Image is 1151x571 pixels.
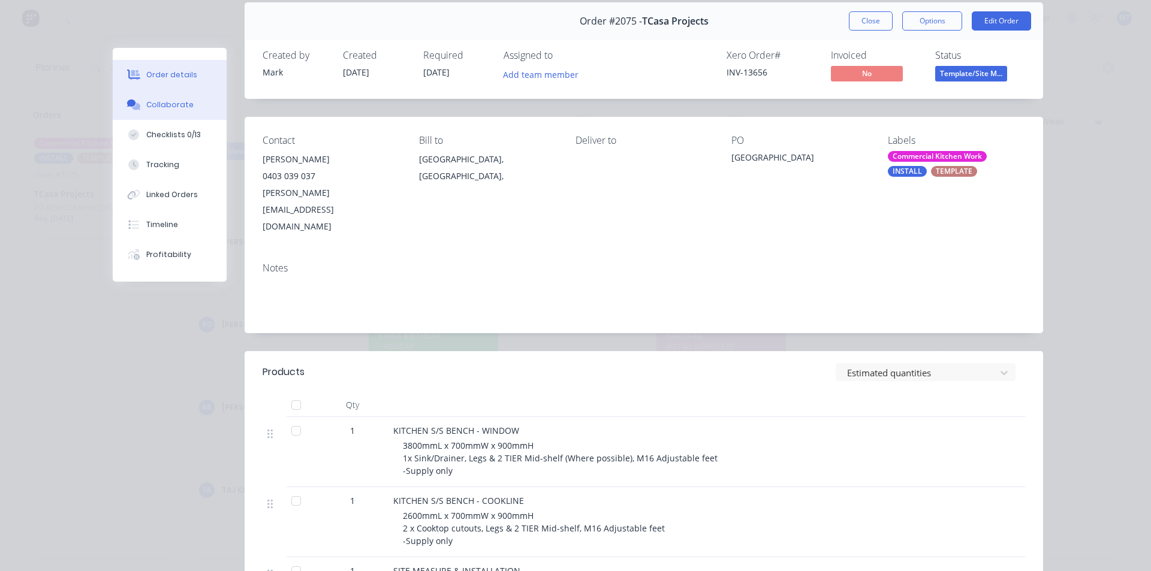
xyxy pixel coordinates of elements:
div: [PERSON_NAME] [263,151,400,168]
span: 3800mmL x 700mmW x 900mmH 1x Sink/Drainer, Legs & 2 TIER Mid-shelf (Where possible), M16 Adjustab... [403,440,718,476]
button: Timeline [113,210,227,240]
div: Assigned to [504,50,623,61]
div: Collaborate [146,99,194,110]
span: No [831,66,903,81]
span: 2600mmL x 700mmW x 900mmH 2 x Cooktop cutouts, Legs & 2 TIER Mid-shelf, M16 Adjustable feet -Supp... [403,510,665,546]
button: Edit Order [972,11,1031,31]
div: Commercial Kitchen Work [888,151,987,162]
button: Add team member [504,66,585,82]
span: Template/Site M... [935,66,1007,81]
button: Profitability [113,240,227,270]
span: [DATE] [343,67,369,78]
div: TEMPLATE [931,166,977,177]
button: Linked Orders [113,180,227,210]
button: Checklists 0/13 [113,120,227,150]
button: Tracking [113,150,227,180]
div: Required [423,50,489,61]
div: 0403 039 037 [263,168,400,185]
div: Invoiced [831,50,921,61]
div: Status [935,50,1025,61]
span: KITCHEN S/S BENCH - COOKLINE [393,495,524,506]
div: Deliver to [575,135,713,146]
button: Template/Site M... [935,66,1007,84]
div: PO [731,135,869,146]
button: Close [849,11,893,31]
span: 1 [350,424,355,437]
div: Checklists 0/13 [146,129,201,140]
span: Order #2075 - [580,16,642,27]
div: [PERSON_NAME]0403 039 037[PERSON_NAME][EMAIL_ADDRESS][DOMAIN_NAME] [263,151,400,235]
span: KITCHEN S/S BENCH - WINDOW [393,425,519,436]
div: [GEOGRAPHIC_DATA], [GEOGRAPHIC_DATA], [419,151,556,185]
div: [PERSON_NAME][EMAIL_ADDRESS][DOMAIN_NAME] [263,185,400,235]
div: INSTALL [888,166,927,177]
div: Timeline [146,219,178,230]
div: Tracking [146,159,179,170]
button: Collaborate [113,90,227,120]
div: Products [263,365,305,379]
div: Notes [263,262,1025,274]
div: INV-13656 [727,66,816,78]
div: Linked Orders [146,189,198,200]
div: Created by [263,50,329,61]
div: Labels [888,135,1025,146]
button: Options [902,11,962,31]
button: Add team member [497,66,585,82]
button: Order details [113,60,227,90]
div: [GEOGRAPHIC_DATA], [GEOGRAPHIC_DATA], [419,151,556,189]
div: Xero Order # [727,50,816,61]
div: Bill to [419,135,556,146]
div: Created [343,50,409,61]
div: [GEOGRAPHIC_DATA] [731,151,869,168]
span: 1 [350,494,355,507]
span: TCasa Projects [642,16,709,27]
div: Qty [317,393,388,417]
div: Order details [146,70,197,80]
span: [DATE] [423,67,450,78]
div: Mark [263,66,329,78]
div: Profitability [146,249,191,260]
div: Contact [263,135,400,146]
